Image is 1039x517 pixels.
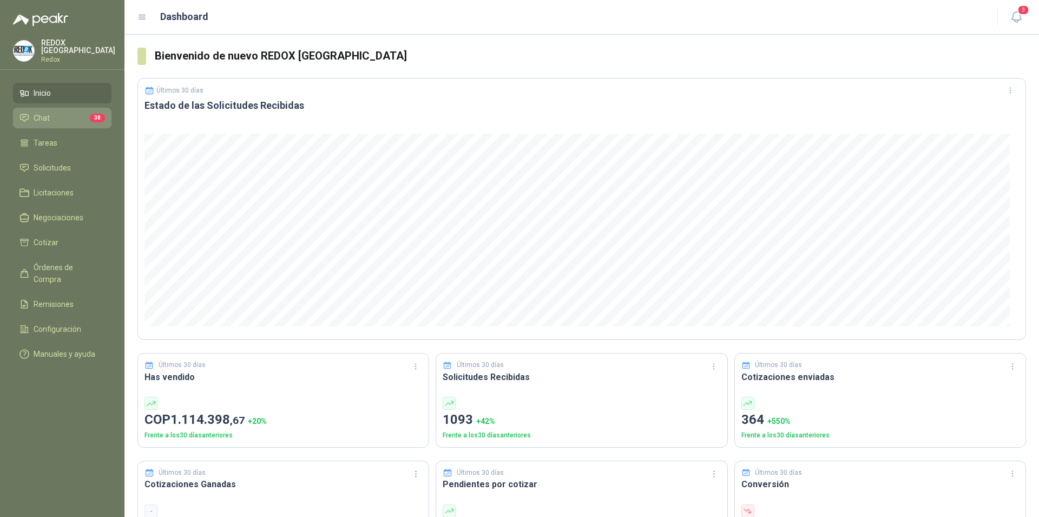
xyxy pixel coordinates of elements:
a: Cotizar [13,232,111,253]
span: + 550 % [767,417,791,426]
a: Licitaciones [13,182,111,203]
p: COP [144,410,422,430]
span: Licitaciones [34,187,74,199]
a: Tareas [13,133,111,153]
a: Remisiones [13,294,111,315]
span: 3 [1017,5,1029,15]
a: Configuración [13,319,111,339]
span: + 42 % [476,417,495,426]
span: Tareas [34,137,57,149]
span: Órdenes de Compra [34,261,101,285]
span: Inicio [34,87,51,99]
img: Logo peakr [13,13,68,26]
a: Negociaciones [13,207,111,228]
a: Órdenes de Compra [13,257,111,290]
p: Últimos 30 días [457,468,504,478]
p: Últimos 30 días [755,360,802,370]
p: Frente a los 30 días anteriores [443,430,720,441]
p: Últimos 30 días [159,360,206,370]
span: 1.114.398 [170,412,245,427]
h3: Has vendido [144,370,422,384]
p: Redox [41,56,115,63]
span: ,67 [230,414,245,427]
img: Company Logo [14,41,34,61]
p: Frente a los 30 días anteriores [741,430,1019,441]
span: Chat [34,112,50,124]
h3: Bienvenido de nuevo REDOX [GEOGRAPHIC_DATA] [155,48,1026,64]
h3: Pendientes por cotizar [443,477,720,491]
span: Solicitudes [34,162,71,174]
a: Inicio [13,83,111,103]
a: Manuales y ayuda [13,344,111,364]
h3: Conversión [741,477,1019,491]
span: 38 [90,114,105,122]
p: 364 [741,410,1019,430]
span: Configuración [34,323,81,335]
span: Manuales y ayuda [34,348,95,360]
h3: Cotizaciones enviadas [741,370,1019,384]
a: Solicitudes [13,158,111,178]
h3: Cotizaciones Ganadas [144,477,422,491]
p: Últimos 30 días [755,468,802,478]
p: 1093 [443,410,720,430]
p: Últimos 30 días [156,87,203,94]
span: Remisiones [34,298,74,310]
a: Chat38 [13,108,111,128]
p: REDOX [GEOGRAPHIC_DATA] [41,39,115,54]
p: Últimos 30 días [159,468,206,478]
p: Últimos 30 días [457,360,504,370]
span: Cotizar [34,237,58,248]
h1: Dashboard [160,9,208,24]
span: Negociaciones [34,212,83,224]
button: 3 [1007,8,1026,27]
h3: Estado de las Solicitudes Recibidas [144,99,1019,112]
span: + 20 % [248,417,267,426]
h3: Solicitudes Recibidas [443,370,720,384]
p: Frente a los 30 días anteriores [144,430,422,441]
